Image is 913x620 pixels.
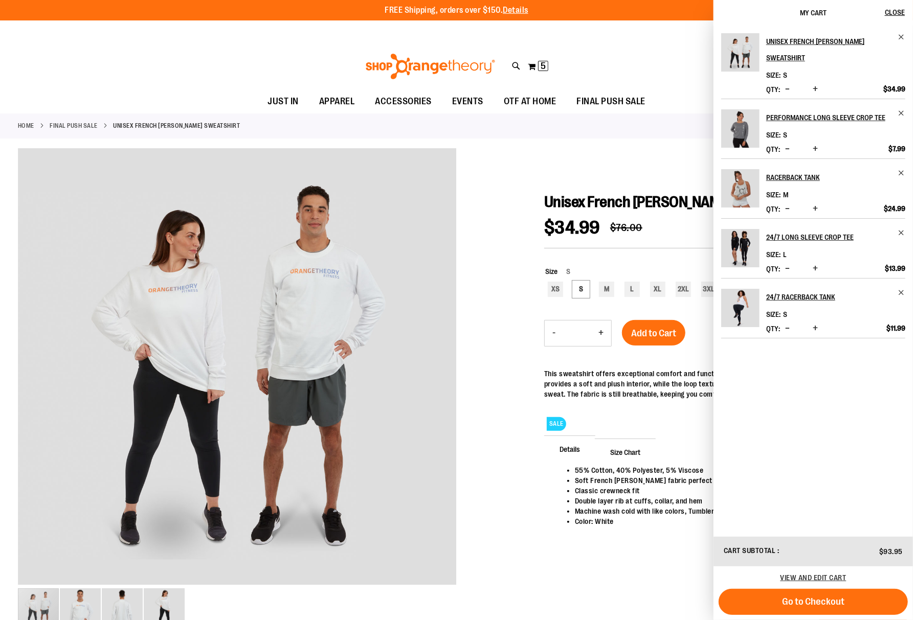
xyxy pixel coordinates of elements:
[721,169,760,208] img: Racerback Tank
[766,85,780,94] label: Qty
[783,324,792,334] button: Decrease product quantity
[50,121,98,130] a: FINAL PUSH SALE
[721,229,760,267] img: 24/7 Long Sleeve Crop Tee
[544,217,600,238] span: $34.99
[884,204,905,213] span: $24.99
[319,90,355,113] span: APPAREL
[375,90,432,113] span: ACCESSORIES
[541,61,546,71] span: 5
[575,516,885,526] li: Color: White
[575,486,885,496] li: Classic crewneck fit
[452,90,483,113] span: EVENTS
[622,320,685,346] button: Add to Cart
[724,546,776,555] span: Cart Subtotal
[766,71,781,79] dt: Size
[563,321,591,346] input: Product quantity
[676,282,691,297] div: 2XL
[721,289,760,334] a: 24/7 Racerback Tank
[898,33,905,41] a: Remove item
[721,158,905,218] li: Product
[575,475,885,486] li: Soft French [PERSON_NAME] fabric perfect for everyday wear
[766,109,905,126] a: Performance Long Sleeve Crop Tee
[782,596,844,607] span: Go to Checkout
[781,573,847,582] a: View and edit cart
[364,54,497,79] img: Shop Orangetheory
[18,147,457,585] img: Unisex French Terry Crewneck Sweatshirt primary image
[766,289,905,305] a: 24/7 Racerback Tank
[783,310,787,318] span: S
[883,84,905,94] span: $34.99
[544,193,803,211] span: Unisex French [PERSON_NAME] Sweatshirt
[503,6,528,15] a: Details
[766,145,780,153] label: Qty
[721,109,760,148] img: Performance Long Sleeve Crop Tee
[494,90,567,113] a: OTF AT HOME
[766,33,892,66] h2: Unisex French [PERSON_NAME] Sweatshirt
[766,33,905,66] a: Unisex French [PERSON_NAME] Sweatshirt
[898,169,905,177] a: Remove item
[719,589,908,615] button: Go to Checkout
[783,264,792,274] button: Decrease product quantity
[591,320,611,346] button: Increase product quantity
[721,278,905,338] li: Product
[309,90,365,113] a: APPAREL
[766,325,780,333] label: Qty
[879,547,903,556] span: $93.95
[548,282,563,297] div: XS
[545,320,563,346] button: Decrease product quantity
[595,439,656,465] span: Size Chart
[766,229,892,245] h2: 24/7 Long Sleeve Crop Tee
[810,84,820,95] button: Increase product quantity
[599,282,614,297] div: M
[18,149,457,587] div: Unisex French Terry Crewneck Sweatshirt primary image
[888,144,905,153] span: $7.99
[783,144,792,154] button: Decrease product quantity
[783,204,792,214] button: Decrease product quantity
[766,169,892,186] h2: Racerback Tank
[701,282,717,297] div: 3XL
[575,496,885,506] li: Double layer rib at cuffs, collar, and hem
[721,33,905,99] li: Product
[766,131,781,139] dt: Size
[721,99,905,158] li: Product
[631,328,676,339] span: Add to Cart
[766,265,780,273] label: Qty
[810,264,820,274] button: Increase product quantity
[576,90,645,113] span: FINAL PUSH SALE
[610,222,642,234] span: $76.00
[365,90,442,113] a: ACCESSORIES
[898,109,905,117] a: Remove item
[257,90,309,113] a: JUST IN
[721,33,760,72] img: Unisex French Terry Crewneck Sweatshirt
[721,229,760,274] a: 24/7 Long Sleeve Crop Tee
[766,310,781,318] dt: Size
[650,282,665,297] div: XL
[721,218,905,278] li: Product
[783,71,787,79] span: S
[721,33,760,78] a: Unisex French Terry Crewneck Sweatshirt
[114,121,240,130] strong: Unisex French [PERSON_NAME] Sweatshirt
[810,204,820,214] button: Increase product quantity
[504,90,556,113] span: OTF AT HOME
[547,417,566,431] span: SALE
[810,324,820,334] button: Increase product quantity
[783,84,792,95] button: Decrease product quantity
[766,289,892,305] h2: 24/7 Racerback Tank
[18,121,34,130] a: Home
[575,506,885,516] li: Machine wash cold with like colors, Tumbler dry low, Do not iron and Do not bleach
[625,282,640,297] div: L
[544,369,895,399] div: This sweatshirt offers exceptional comfort and functionality. The french [PERSON_NAME] constructi...
[898,289,905,296] a: Remove item
[721,289,760,327] img: 24/7 Racerback Tank
[766,250,781,259] dt: Size
[783,191,788,199] span: M
[575,465,885,475] li: 55% Cotton, 40% Polyester, 5% Viscose
[898,229,905,237] a: Remove item
[810,144,820,154] button: Increase product quantity
[783,131,787,139] span: S
[544,435,595,462] span: Details
[886,324,905,333] span: $11.99
[721,169,760,214] a: Racerback Tank
[566,90,656,113] a: FINAL PUSH SALE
